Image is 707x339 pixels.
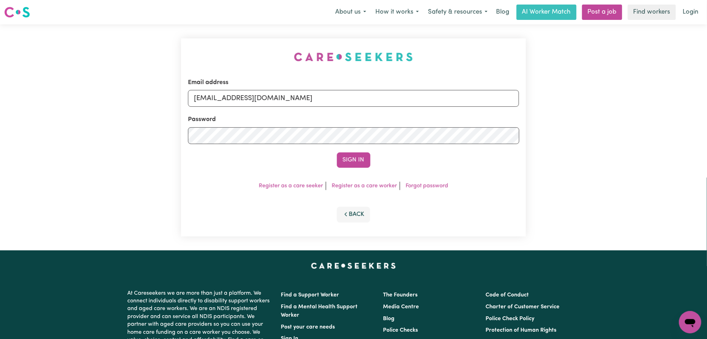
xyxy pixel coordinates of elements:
a: Code of Conduct [486,292,529,298]
a: Police Check Policy [486,316,534,322]
a: Careseekers home page [311,263,396,269]
a: Protection of Human Rights [486,327,556,333]
a: Blog [492,5,514,20]
a: Careseekers logo [4,4,30,20]
a: Post a job [582,5,622,20]
a: Forgot password [406,183,448,189]
label: Password [188,115,216,124]
a: Find workers [628,5,676,20]
a: Media Centre [383,304,419,310]
iframe: Button to launch messaging window [679,311,701,333]
label: Email address [188,78,228,87]
a: Login [679,5,703,20]
a: Find a Mental Health Support Worker [281,304,358,318]
a: Police Checks [383,327,418,333]
a: Charter of Customer Service [486,304,559,310]
a: AI Worker Match [517,5,577,20]
img: Careseekers logo [4,6,30,18]
a: Blog [383,316,395,322]
a: Find a Support Worker [281,292,339,298]
button: Back [337,207,370,222]
a: The Founders [383,292,418,298]
a: Register as a care seeker [259,183,323,189]
button: How it works [371,5,423,20]
button: About us [331,5,371,20]
a: Register as a care worker [332,183,397,189]
input: Email address [188,90,519,107]
a: Post your care needs [281,324,335,330]
button: Sign In [337,152,370,168]
button: Safety & resources [423,5,492,20]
